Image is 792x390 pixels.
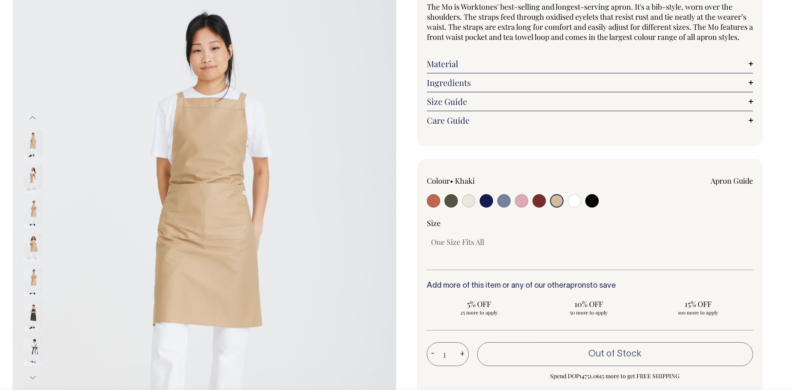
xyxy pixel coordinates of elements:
img: khaki [23,199,42,228]
input: 10% OFF 50 more to apply [536,296,641,318]
img: khaki [23,233,42,263]
a: Size Guide [427,96,753,107]
span: 15% OFF [650,299,746,309]
div: Colour [427,176,557,186]
div: Size [427,218,753,228]
input: 5% OFF 25 more to apply [427,296,531,318]
span: One Size Fits All [431,237,484,247]
span: The Mo is Worktones' best-selling and longest-serving apron. It's a bib-style, worn over the shou... [427,2,753,42]
input: 15% OFF 100 more to apply [646,296,750,318]
button: Out of Stock [477,342,753,366]
img: olive [23,302,42,331]
span: 10% OFF [540,299,636,309]
a: Apron Guide [711,176,753,186]
button: + [456,346,469,363]
a: Material [427,59,753,69]
button: Next [26,368,39,387]
button: - [427,346,439,363]
span: 5% OFF [431,299,527,309]
img: khaki [23,130,42,159]
img: khaki [23,164,42,194]
span: 100 more to apply [650,309,746,316]
img: khaki [23,268,42,297]
img: olive [23,336,42,366]
span: Out of Stock [588,350,641,358]
a: aprons [566,282,590,289]
a: Care Guide [427,115,753,125]
label: Khaki [455,176,475,186]
span: Spend DOP14751.0615 more to get FREE SHIPPING [477,371,753,381]
input: One Size Fits All [427,234,488,250]
button: Previous [26,109,39,127]
span: 50 more to apply [540,309,636,316]
a: Ingredients [427,78,753,88]
span: • [450,176,453,186]
span: 25 more to apply [431,309,527,316]
h6: Add more of this item or any of our other to save [427,282,753,290]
